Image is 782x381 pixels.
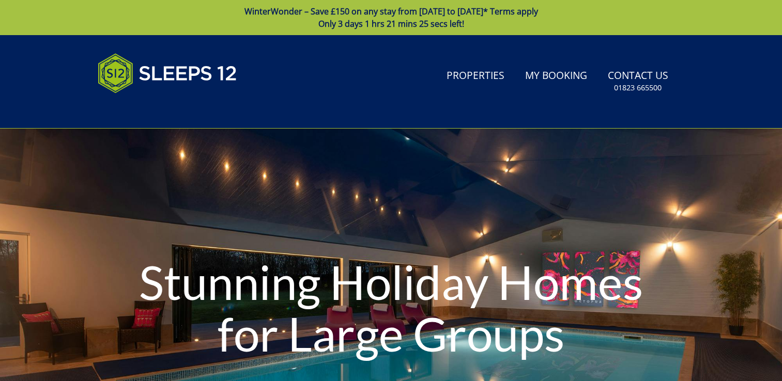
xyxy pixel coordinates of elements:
h1: Stunning Holiday Homes for Large Groups [117,235,665,380]
small: 01823 665500 [614,83,662,93]
a: Properties [442,65,509,88]
img: Sleeps 12 [98,47,237,99]
iframe: Customer reviews powered by Trustpilot [93,105,201,114]
span: Only 3 days 1 hrs 21 mins 25 secs left! [318,18,464,29]
a: Contact Us01823 665500 [604,65,672,98]
a: My Booking [521,65,591,88]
